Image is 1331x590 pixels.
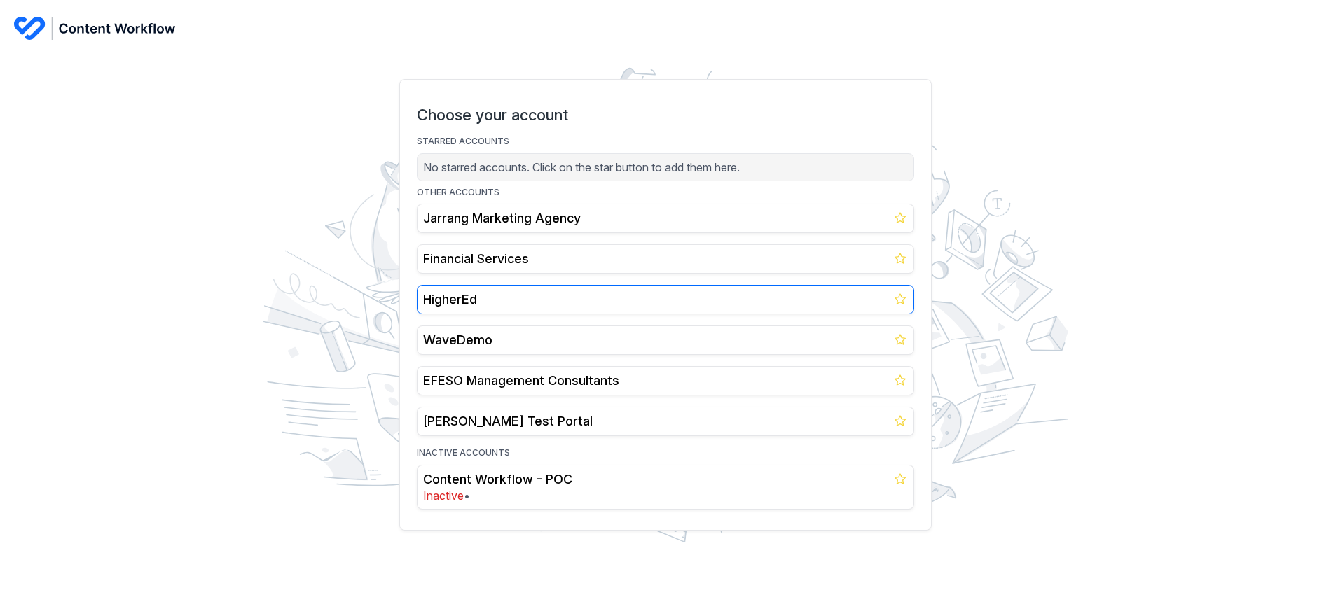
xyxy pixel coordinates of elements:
[423,291,908,308] h2: HigherEd
[417,465,914,510] a: Content Workflow - POCInactive•
[417,105,914,125] h1: Choose your account
[417,407,914,436] a: [PERSON_NAME] Test Portal
[892,290,909,307] button: Add to starred
[14,17,1317,40] a: Content Workflow
[892,470,909,487] button: Add to starred
[892,372,909,388] button: Add to starred
[423,160,908,175] p: No starred accounts. Click on the star button to add them here.
[417,244,914,274] a: Financial Services
[423,488,908,503] p: •
[417,285,914,314] a: HigherEd
[417,366,914,395] a: EFESO Management Consultants
[423,413,908,430] h2: [PERSON_NAME] Test Portal
[892,250,909,267] button: Add to starred
[892,331,909,348] button: Add to starred
[417,325,914,355] a: WaveDemo
[892,412,909,429] button: Add to starred
[417,204,914,233] a: Jarrang Marketing Agency
[423,210,908,227] h2: Jarrang Marketing Agency
[423,372,908,389] h2: EFESO Management Consultants
[423,471,908,488] h2: Content Workflow - POC
[417,187,914,199] p: OTHER ACCOUNTS
[423,489,464,503] span: Inactive
[417,136,914,148] p: STARRED ACCOUNTS
[417,447,914,459] p: INACTIVE ACCOUNTS
[423,251,908,267] h2: Financial Services
[423,332,908,349] h2: WaveDemo
[892,209,909,226] button: Add to starred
